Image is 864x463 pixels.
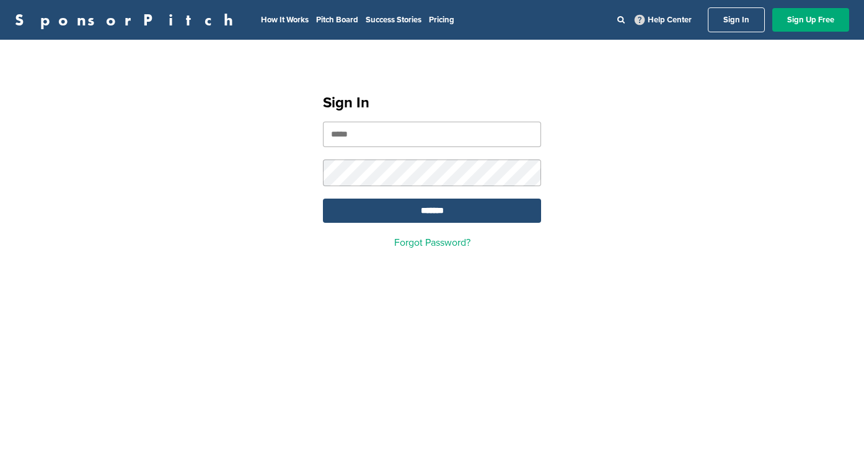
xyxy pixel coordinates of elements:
a: Help Center [632,12,694,27]
a: Pricing [429,15,454,25]
a: SponsorPitch [15,12,241,28]
h1: Sign In [323,92,541,114]
a: Forgot Password? [394,236,470,249]
a: Pitch Board [316,15,358,25]
a: Sign Up Free [772,8,849,32]
a: Success Stories [366,15,421,25]
a: How It Works [261,15,309,25]
a: Sign In [708,7,765,32]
